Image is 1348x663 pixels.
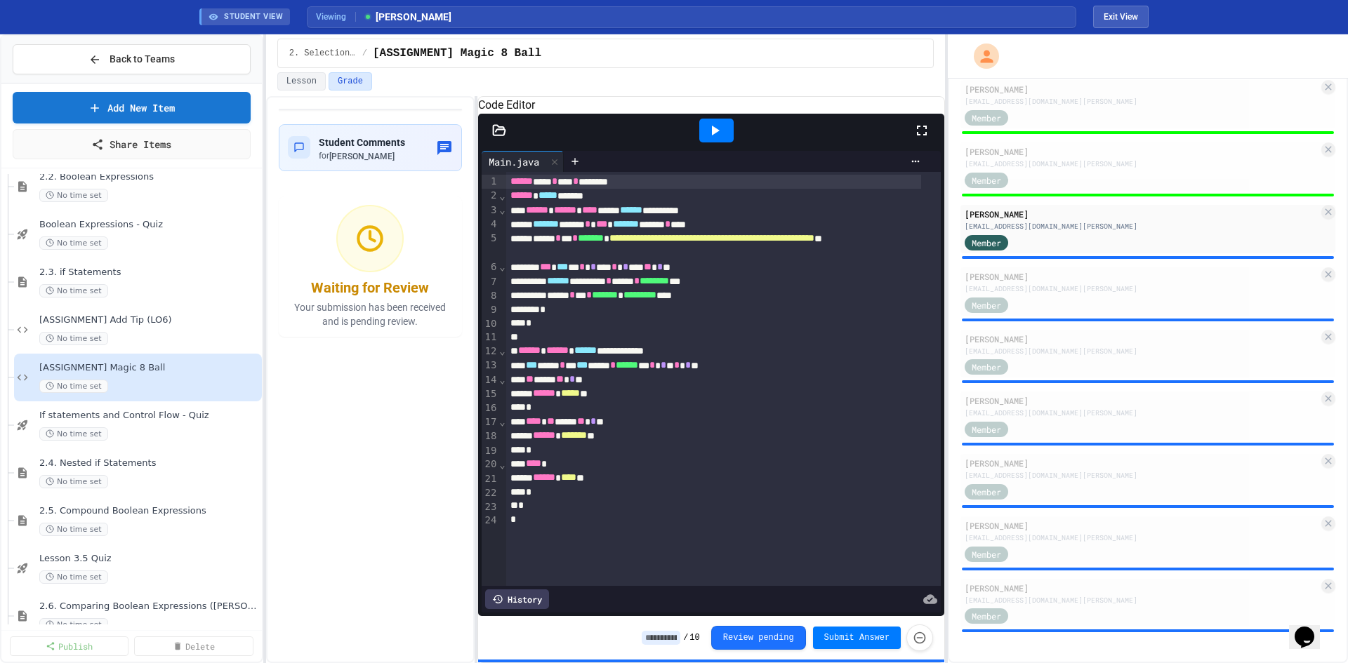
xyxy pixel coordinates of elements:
[972,423,1001,436] span: Member
[39,284,108,297] span: No time set
[39,189,108,202] span: No time set
[39,410,259,422] span: If statements and Control Flow - Quiz
[110,52,175,67] span: Back to Teams
[329,152,395,161] span: [PERSON_NAME]
[965,221,1319,232] div: [EMAIL_ADDRESS][DOMAIN_NAME][PERSON_NAME]
[482,217,499,232] div: 4
[482,387,499,401] div: 15
[39,219,259,231] span: Boolean Expressions - Quiz
[134,636,253,656] a: Delete
[965,346,1319,356] div: [EMAIL_ADDRESS][DOMAIN_NAME][PERSON_NAME]
[959,40,1003,72] div: My Account
[482,232,499,260] div: 5
[482,401,499,415] div: 16
[965,159,1319,169] div: [EMAIL_ADDRESS][DOMAIN_NAME][PERSON_NAME]
[972,610,1001,622] span: Member
[482,344,499,359] div: 12
[972,236,1001,249] span: Member
[39,601,259,612] span: 2.6. Comparing Boolean Expressions ([PERSON_NAME] Laws)
[683,632,688,643] span: /
[965,96,1319,107] div: [EMAIL_ADDRESS][DOMAIN_NAME][PERSON_NAME]
[711,626,806,650] button: Review pending
[485,589,549,609] div: History
[824,632,890,643] span: Submit Answer
[39,236,108,250] span: No time set
[482,203,499,217] div: 3
[498,416,505,427] span: Fold line
[224,11,283,23] span: STUDENT VIEW
[813,627,901,649] button: Submit Answer
[482,457,499,471] div: 20
[39,523,108,536] span: No time set
[319,137,405,148] span: Student Comments
[498,345,505,356] span: Fold line
[39,618,108,631] span: No time set
[482,151,564,172] div: Main.java
[972,485,1001,498] span: Member
[482,486,499,500] div: 22
[965,333,1319,345] div: [PERSON_NAME]
[277,72,326,91] button: Lesson
[972,112,1001,124] span: Member
[482,514,499,528] div: 24
[39,570,108,584] span: No time set
[39,553,259,565] span: Lesson 3.5 Quiz
[373,45,541,62] span: [ASSIGNMENT] Magic 8 Ball
[972,361,1001,373] span: Member
[482,373,499,387] div: 14
[39,457,259,469] span: 2.4. Nested if Statements
[13,44,251,74] button: Back to Teams
[482,472,499,486] div: 21
[965,83,1319,95] div: [PERSON_NAME]
[482,189,499,203] div: 2
[13,92,251,123] a: Add New Item
[39,475,108,488] span: No time set
[482,415,499,429] div: 17
[965,582,1319,594] div: [PERSON_NAME]
[972,299,1001,312] span: Member
[482,317,499,331] div: 10
[965,394,1319,407] div: [PERSON_NAME]
[965,470,1319,481] div: [EMAIL_ADDRESS][DOMAIN_NAME][PERSON_NAME]
[972,174,1001,187] span: Member
[972,548,1001,561] span: Member
[482,175,499,189] div: 1
[498,459,505,470] span: Fold line
[482,289,499,303] div: 8
[363,10,451,25] span: [PERSON_NAME]
[482,260,499,274] div: 6
[482,275,499,289] div: 7
[329,72,372,91] button: Grade
[965,283,1319,294] div: [EMAIL_ADDRESS][DOMAIN_NAME][PERSON_NAME]
[965,533,1319,543] div: [EMAIL_ADDRESS][DOMAIN_NAME][PERSON_NAME]
[362,48,367,59] span: /
[482,154,546,169] div: Main.java
[13,129,251,159] a: Share Items
[10,636,128,656] a: Publish
[482,500,499,514] div: 23
[482,444,499,458] div: 19
[39,362,259,374] span: [ASSIGNMENT] Magic 8 Ball
[498,261,505,272] span: Fold line
[39,171,259,183] span: 2.2. Boolean Expressions
[689,632,699,643] span: 10
[498,190,505,201] span: Fold line
[482,359,499,373] div: 13
[906,624,933,651] button: Force resubmission of student's answer (Admin only)
[965,519,1319,532] div: [PERSON_NAME]
[965,457,1319,469] div: [PERSON_NAME]
[965,145,1319,158] div: [PERSON_NAME]
[482,330,499,344] div: 11
[482,429,499,443] div: 18
[965,408,1319,418] div: [EMAIL_ADDRESS][DOMAIN_NAME][PERSON_NAME]
[478,97,945,114] h6: Code Editor
[965,595,1319,605] div: [EMAIL_ADDRESS][DOMAIN_NAME][PERSON_NAME]
[1093,6,1149,28] button: Exit student view
[287,300,454,328] p: Your submission has been received and is pending review.
[482,303,499,317] div: 9
[498,204,505,215] span: Fold line
[498,374,505,385] span: Fold line
[39,267,259,279] span: 2.3. if Statements
[39,380,108,393] span: No time set
[39,314,259,326] span: [ASSIGNMENT] Add Tip (LO6)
